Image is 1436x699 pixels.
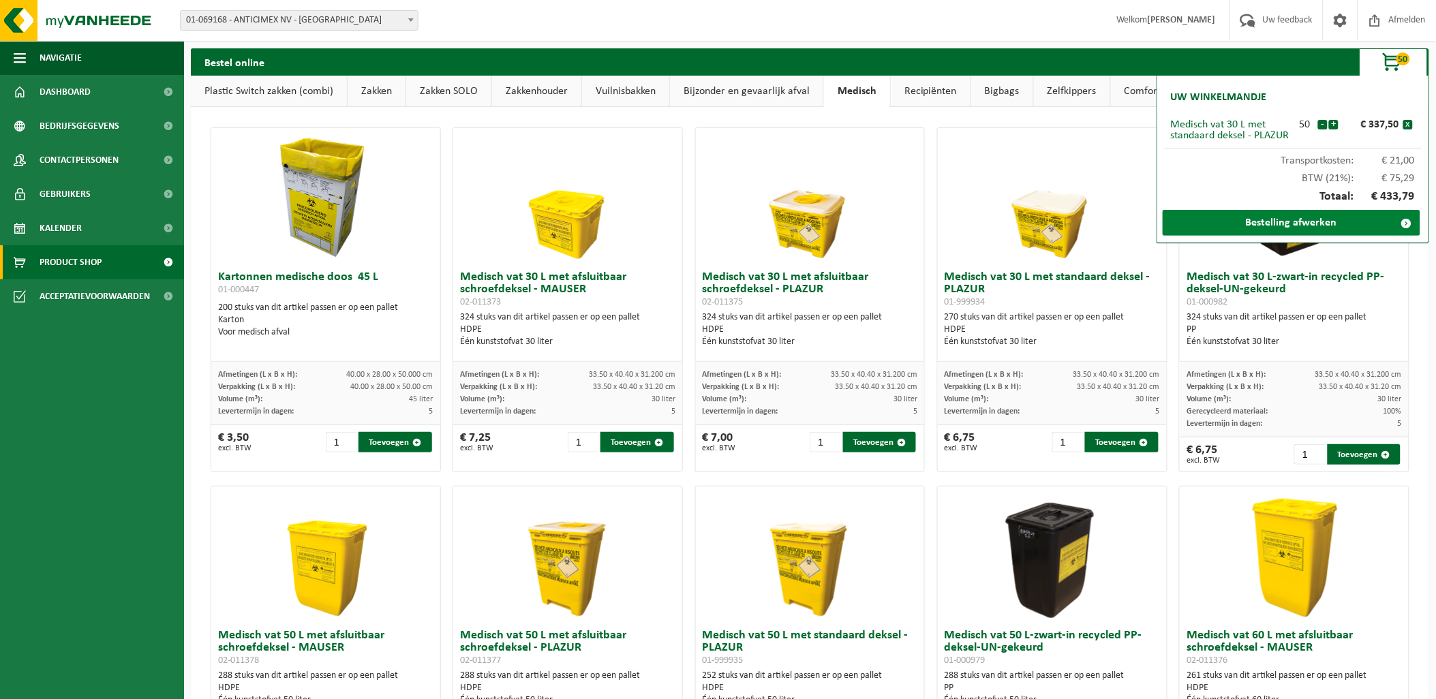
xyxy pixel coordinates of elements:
a: Comfort artikelen [1111,76,1217,107]
button: x [1403,120,1413,129]
span: Afmetingen (L x B x H): [218,371,297,379]
span: € 75,29 [1354,173,1416,184]
div: 270 stuks van dit artikel passen er op een pallet [945,311,1160,348]
h3: Kartonnen medische doos 45 L [218,271,433,298]
div: Één kunststofvat 30 liter [703,336,918,348]
div: € 337,50 [1342,119,1403,130]
span: 30 liter [1136,395,1160,403]
span: Verpakking (L x B x H): [460,383,537,391]
span: 33.50 x 40.40 x 31.20 cm [593,383,675,391]
span: Verpakking (L x B x H): [218,383,295,391]
h2: Bestel online [191,48,278,75]
span: 40.00 x 28.00 x 50.000 cm [347,371,433,379]
button: - [1318,120,1328,129]
span: 30 liter [1378,395,1402,403]
span: 02-011377 [460,655,501,666]
span: 50 [1396,52,1410,65]
span: Product Shop [40,245,102,279]
span: 30 liter [652,395,675,403]
span: 01-999935 [703,655,744,666]
div: Één kunststofvat 30 liter [1187,336,1402,348]
button: Toevoegen [600,432,673,452]
span: Volume (m³): [218,395,262,403]
span: 5 [1398,420,1402,428]
span: Volume (m³): [460,395,504,403]
div: € 6,75 [945,432,978,452]
span: 01-999934 [945,297,986,307]
div: HDPE [460,324,675,336]
div: BTW (21%): [1164,166,1422,184]
img: 02-011373 [500,128,636,264]
span: 02-011373 [460,297,501,307]
span: Dashboard [40,75,91,109]
img: 01-000447 [258,128,394,264]
span: Gerecycleerd materiaal: [1187,407,1268,416]
div: Karton [218,314,433,326]
span: Levertermijn in dagen: [218,407,294,416]
div: Totaal: [1164,184,1422,210]
span: 45 liter [410,395,433,403]
a: Bijzonder en gevaarlijk afval [670,76,823,107]
a: Bestelling afwerken [1163,210,1420,236]
a: Zakken [348,76,406,107]
button: Toevoegen [843,432,916,452]
div: € 7,25 [460,432,493,452]
h3: Medisch vat 50 L met afsluitbaar schroefdeksel - MAUSER [218,630,433,666]
img: 02-011375 [742,128,878,264]
div: € 7,00 [703,432,736,452]
span: 33.50 x 40.40 x 31.20 cm [835,383,917,391]
span: 02-011376 [1187,655,1227,666]
span: Volume (m³): [945,395,989,403]
span: Levertermijn in dagen: [460,407,536,416]
button: Toevoegen [1328,444,1401,465]
span: Kalender [40,211,82,245]
span: 5 [1156,407,1160,416]
span: 01-069168 - ANTICIMEX NV - ROESELARE [180,10,418,31]
span: 02-011375 [703,297,744,307]
span: 33.50 x 40.40 x 31.200 cm [831,371,917,379]
a: Zelfkippers [1034,76,1110,107]
span: 33.50 x 40.40 x 31.200 cm [1315,371,1402,379]
img: 02-011376 [1226,486,1362,623]
span: Bedrijfsgegevens [40,109,119,143]
a: Zakken SOLO [406,76,491,107]
span: 01-069168 - ANTICIMEX NV - ROESELARE [181,11,418,30]
span: excl. BTW [460,444,493,452]
img: 01-999935 [742,486,878,623]
img: 02-011377 [500,486,636,623]
span: excl. BTW [703,444,736,452]
div: Één kunststofvat 30 liter [945,336,1160,348]
span: Volume (m³): [703,395,747,403]
span: excl. BTW [945,444,978,452]
span: Levertermijn in dagen: [945,407,1020,416]
div: Voor medisch afval [218,326,433,339]
div: HDPE [703,682,918,694]
h3: Medisch vat 30 L met afsluitbaar schroefdeksel - PLAZUR [703,271,918,308]
span: Contactpersonen [40,143,119,177]
h3: Medisch vat 50 L-zwart-in recycled PP-deksel-UN-gekeurd [945,630,1160,666]
div: € 6,75 [1187,444,1220,465]
h3: Medisch vat 50 L met standaard deksel - PLAZUR [703,630,918,666]
span: Navigatie [40,41,82,75]
span: 5 [913,407,917,416]
span: Verpakking (L x B x H): [703,383,780,391]
span: Levertermijn in dagen: [703,407,778,416]
span: Afmetingen (L x B x H): [703,371,782,379]
div: Medisch vat 30 L met standaard deksel - PLAZUR [1171,119,1293,141]
input: 1 [810,432,841,452]
div: HDPE [945,324,1160,336]
h3: Medisch vat 60 L met afsluitbaar schroefdeksel - MAUSER [1187,630,1402,666]
span: Acceptatievoorwaarden [40,279,150,313]
span: 33.50 x 40.40 x 31.200 cm [589,371,675,379]
span: 30 liter [893,395,917,403]
img: 01-000979 [984,486,1120,623]
span: Levertermijn in dagen: [1187,420,1262,428]
a: Recipiënten [891,76,971,107]
div: Transportkosten: [1164,149,1422,166]
a: Bigbags [971,76,1033,107]
span: € 433,79 [1354,191,1416,203]
h2: Uw winkelmandje [1164,82,1274,112]
img: 01-999934 [984,128,1120,264]
input: 1 [568,432,599,452]
span: Volume (m³): [1187,395,1231,403]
